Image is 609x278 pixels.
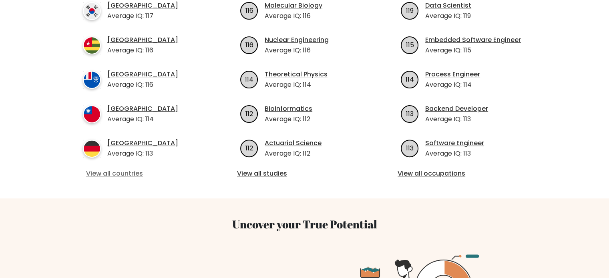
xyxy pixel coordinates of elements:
a: View all occupations [398,169,533,178]
text: 119 [406,6,414,15]
p: Average IQ: 119 [425,11,471,21]
a: Theoretical Physics [265,70,328,79]
p: Average IQ: 114 [425,80,480,90]
img: country [83,36,101,54]
a: [GEOGRAPHIC_DATA] [107,1,178,10]
p: Average IQ: 116 [265,11,322,21]
text: 112 [245,109,253,118]
p: Average IQ: 117 [107,11,178,21]
text: 112 [245,143,253,152]
img: country [83,140,101,158]
a: [GEOGRAPHIC_DATA] [107,104,178,114]
a: Bioinformatics [265,104,312,114]
p: Average IQ: 113 [107,149,178,158]
a: Actuarial Science [265,138,322,148]
a: [GEOGRAPHIC_DATA] [107,35,178,45]
a: View all countries [86,169,202,178]
a: View all studies [237,169,372,178]
img: country [83,105,101,123]
text: 115 [406,40,414,49]
a: Software Engineer [425,138,484,148]
h3: Uncover your True Potential [45,218,564,231]
text: 116 [245,40,253,49]
a: Nuclear Engineering [265,35,329,45]
text: 114 [406,74,414,84]
p: Average IQ: 116 [107,80,178,90]
p: Average IQ: 114 [265,80,328,90]
text: 116 [245,6,253,15]
p: Average IQ: 115 [425,46,521,55]
a: [GEOGRAPHIC_DATA] [107,70,178,79]
p: Average IQ: 114 [107,114,178,124]
a: [GEOGRAPHIC_DATA] [107,138,178,148]
a: Embedded Software Engineer [425,35,521,45]
a: Data Scientist [425,1,471,10]
text: 113 [406,143,414,152]
a: Process Engineer [425,70,480,79]
p: Average IQ: 112 [265,149,322,158]
img: country [83,71,101,89]
a: Backend Developer [425,104,488,114]
p: Average IQ: 113 [425,114,488,124]
text: 113 [406,109,414,118]
p: Average IQ: 113 [425,149,484,158]
p: Average IQ: 116 [107,46,178,55]
text: 114 [245,74,253,84]
a: Molecular Biology [265,1,322,10]
img: country [83,2,101,20]
p: Average IQ: 112 [265,114,312,124]
p: Average IQ: 116 [265,46,329,55]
